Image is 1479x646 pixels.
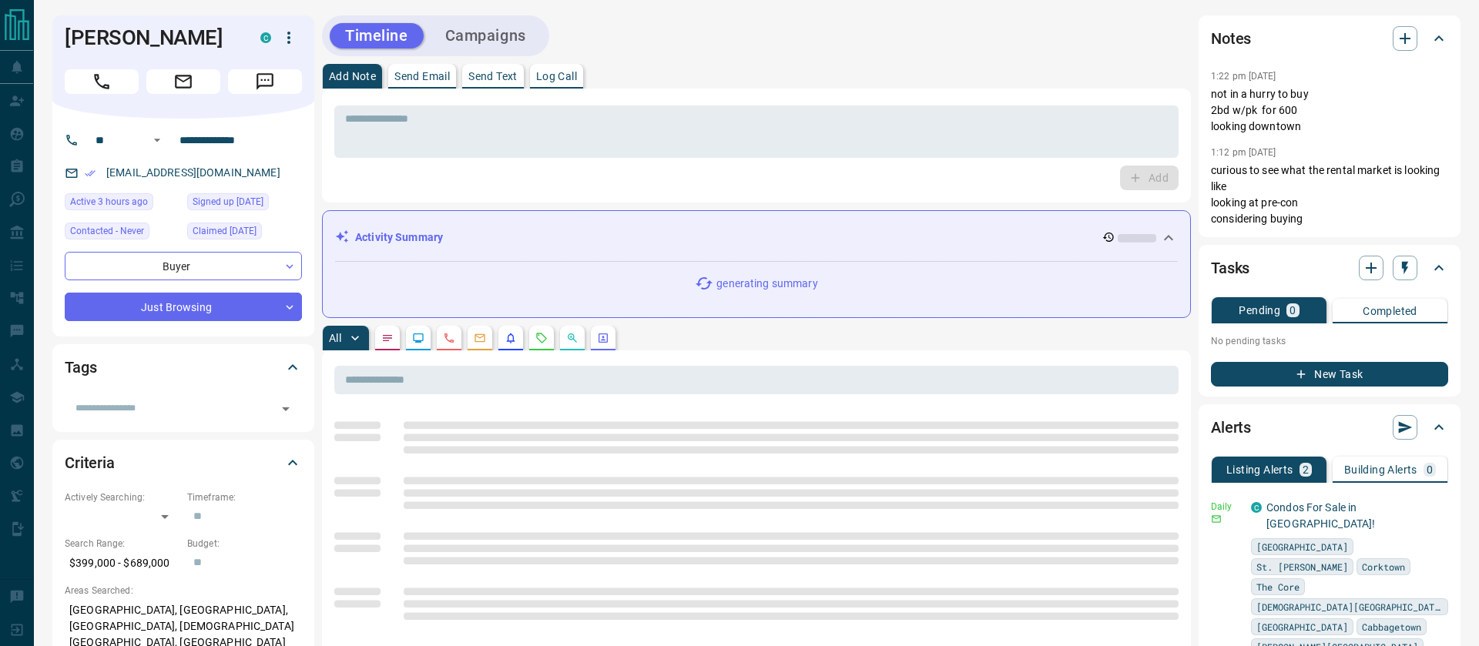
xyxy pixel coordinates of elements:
div: condos.ca [260,32,271,43]
p: Activity Summary [355,229,443,246]
span: Signed up [DATE] [193,194,263,209]
svg: Email Verified [85,168,96,179]
span: [GEOGRAPHIC_DATA] [1256,619,1348,634]
span: [DEMOGRAPHIC_DATA][GEOGRAPHIC_DATA] [1256,599,1443,614]
p: generating summary [716,276,817,292]
div: Notes [1211,20,1448,57]
p: 0 [1290,305,1296,316]
p: Search Range: [65,537,179,551]
p: not in a hurry to buy 2bd w/pk for 600 looking downtown [1211,86,1448,135]
span: Cabbagetown [1362,619,1421,634]
a: Condos For Sale in [GEOGRAPHIC_DATA]! [1266,501,1375,530]
p: Send Email [394,71,450,82]
p: $399,000 - $689,000 [65,551,179,576]
p: Budget: [187,537,302,551]
h2: Tags [65,355,96,380]
h2: Alerts [1211,415,1251,440]
p: Send Text [468,71,518,82]
div: condos.ca [1251,502,1262,513]
p: Listing Alerts [1226,464,1293,475]
div: Criteria [65,444,302,481]
p: 1:12 pm [DATE] [1211,147,1276,158]
span: Message [228,69,302,94]
div: Tasks [1211,249,1448,286]
span: Corktown [1362,559,1405,574]
p: curious to see what the rental market is looking like looking at pre-con considering buying [1211,162,1448,227]
p: Completed [1363,306,1417,316]
p: 1:22 pm [DATE] [1211,71,1276,82]
svg: Requests [535,332,548,344]
p: 0 [1427,464,1433,475]
div: Alerts [1211,409,1448,446]
svg: Emails [474,332,486,344]
span: Contacted - Never [70,223,144,239]
a: [EMAIL_ADDRESS][DOMAIN_NAME] [106,166,280,179]
h1: [PERSON_NAME] [65,25,237,50]
p: All [329,333,341,343]
h2: Tasks [1211,256,1249,280]
p: 2 [1303,464,1309,475]
p: Building Alerts [1344,464,1417,475]
p: No pending tasks [1211,330,1448,353]
svg: Opportunities [566,332,579,344]
span: Claimed [DATE] [193,223,257,239]
span: Active 3 hours ago [70,194,148,209]
h2: Notes [1211,26,1251,51]
p: Log Call [536,71,577,82]
div: Activity Summary [335,223,1178,252]
span: Call [65,69,139,94]
button: Open [148,131,166,149]
div: Buyer [65,252,302,280]
svg: Lead Browsing Activity [412,332,424,344]
p: Add Note [329,71,376,82]
p: Timeframe: [187,490,302,504]
h2: Criteria [65,450,115,475]
p: Areas Searched: [65,584,302,597]
span: Email [146,69,220,94]
span: [GEOGRAPHIC_DATA] [1256,539,1348,554]
svg: Notes [381,332,394,344]
svg: Listing Alerts [505,332,517,344]
div: Tue Feb 04 2025 [187,193,302,215]
span: St. [PERSON_NAME] [1256,559,1348,574]
div: Just Browsing [65,293,302,321]
span: The Core [1256,579,1300,594]
button: Open [275,398,297,420]
svg: Calls [443,332,455,344]
button: Timeline [330,23,424,49]
div: Tue Sep 16 2025 [65,193,179,215]
div: Tue Feb 04 2025 [187,223,302,244]
p: Actively Searching: [65,490,179,504]
div: Tags [65,349,302,386]
button: Campaigns [430,23,542,49]
svg: Email [1211,514,1222,524]
p: Daily [1211,500,1242,514]
svg: Agent Actions [597,332,609,344]
p: Pending [1239,305,1280,316]
button: New Task [1211,362,1448,387]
